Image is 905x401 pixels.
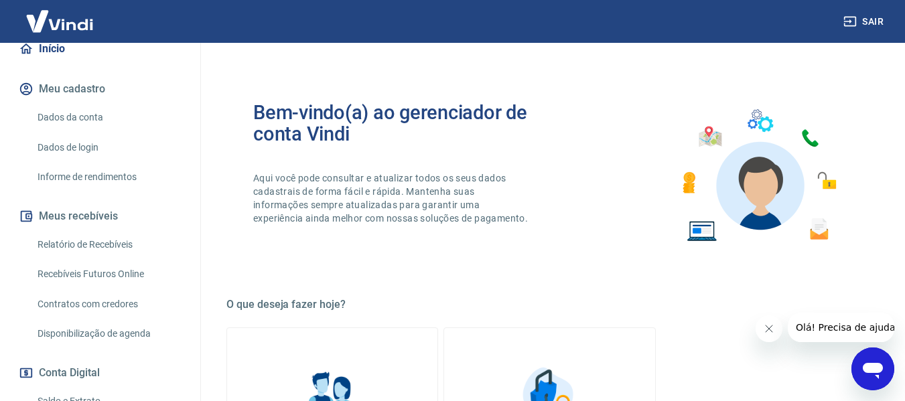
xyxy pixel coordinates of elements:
[32,231,184,258] a: Relatório de Recebíveis
[16,358,184,388] button: Conta Digital
[16,34,184,64] a: Início
[16,202,184,231] button: Meus recebíveis
[756,315,782,342] iframe: Fechar mensagem
[851,347,894,390] iframe: Botão para abrir a janela de mensagens
[226,298,873,311] h5: O que deseja fazer hoje?
[253,102,550,145] h2: Bem-vindo(a) ao gerenciador de conta Vindi
[16,1,103,42] img: Vindi
[788,313,894,342] iframe: Mensagem da empresa
[32,291,184,318] a: Contratos com credores
[16,74,184,104] button: Meu cadastro
[8,9,113,20] span: Olá! Precisa de ajuda?
[671,102,846,250] img: Imagem de um avatar masculino com diversos icones exemplificando as funcionalidades do gerenciado...
[32,134,184,161] a: Dados de login
[32,104,184,131] a: Dados da conta
[841,9,889,34] button: Sair
[32,163,184,191] a: Informe de rendimentos
[32,260,184,288] a: Recebíveis Futuros Online
[32,320,184,347] a: Disponibilização de agenda
[253,171,531,225] p: Aqui você pode consultar e atualizar todos os seus dados cadastrais de forma fácil e rápida. Mant...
